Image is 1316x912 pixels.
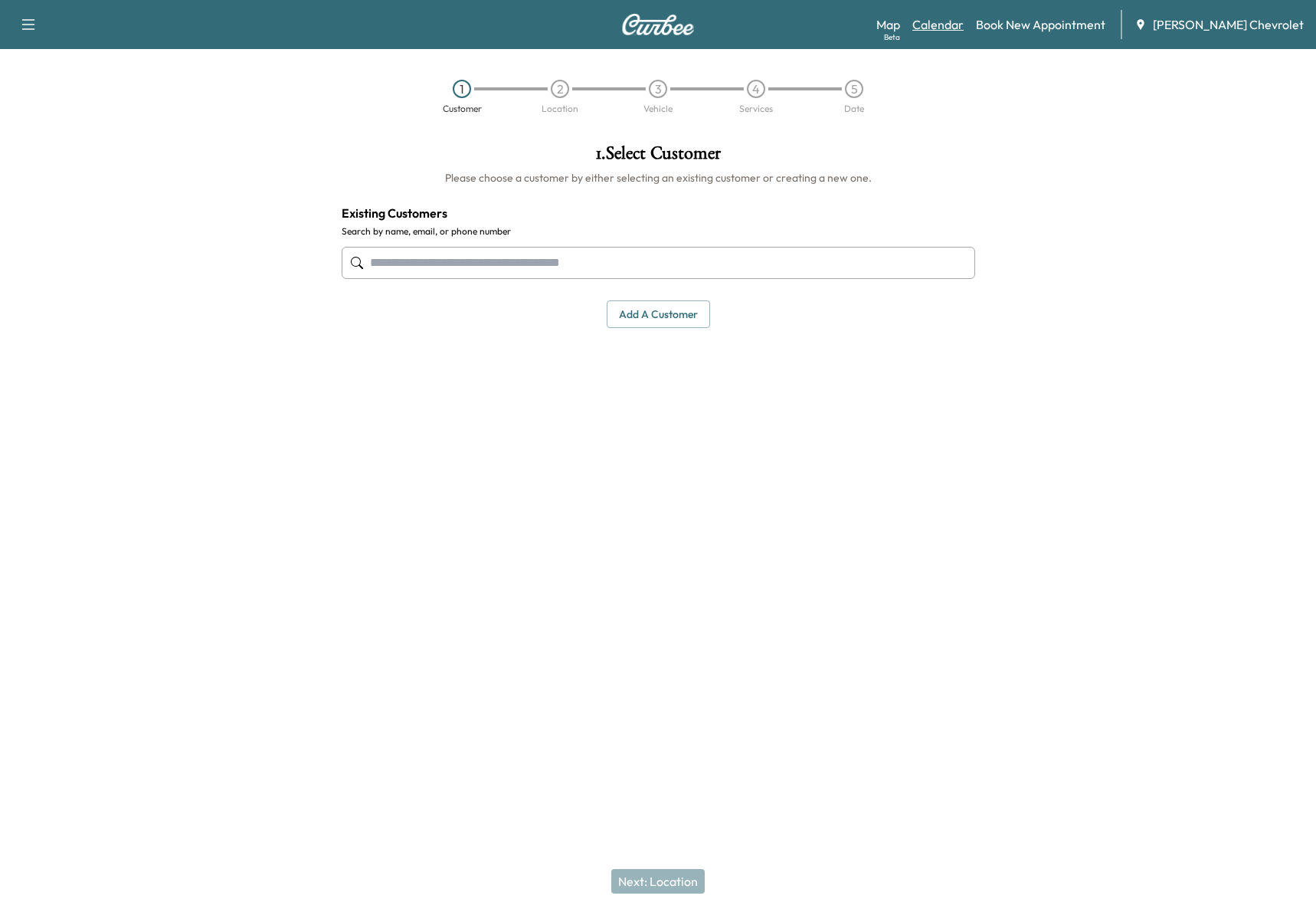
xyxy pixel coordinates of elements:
[607,300,710,329] button: Add a customer
[643,104,673,113] div: Vehicle
[884,31,900,43] div: Beta
[453,80,471,98] div: 1
[912,15,964,34] a: Calendar
[1153,15,1304,34] span: [PERSON_NAME] Chevrolet
[342,144,975,170] h1: 1 . Select Customer
[844,104,864,113] div: Date
[876,15,900,34] a: MapBeta
[542,104,578,113] div: Location
[649,80,667,98] div: 3
[443,104,482,113] div: Customer
[845,80,863,98] div: 5
[342,225,975,238] label: Search by name, email, or phone number
[342,170,975,185] h6: Please choose a customer by either selecting an existing customer or creating a new one.
[551,80,569,98] div: 2
[342,204,975,222] h4: Existing Customers
[621,14,695,35] img: Curbee Logo
[976,15,1105,34] a: Book New Appointment
[739,104,773,113] div: Services
[747,80,765,98] div: 4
